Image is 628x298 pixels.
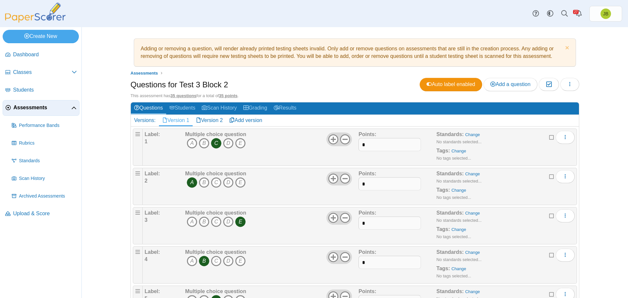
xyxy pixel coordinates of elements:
[420,78,482,91] a: Auto label enabled
[465,171,480,176] a: Change
[159,115,193,126] a: Version 1
[185,289,246,294] b: Multiple choice question
[199,256,209,266] i: B
[187,217,197,227] i: A
[3,18,68,24] a: PaperScorer
[137,42,572,63] div: Adding or removing a question, will render already printed testing sheets invalid. Only add or re...
[9,171,79,186] a: Scan History
[211,217,221,227] i: C
[185,249,246,255] b: Multiple choice question
[166,102,199,114] a: Students
[131,115,159,126] div: Versions:
[226,115,266,126] a: Add version
[3,65,79,80] a: Classes
[145,171,160,176] b: Label:
[13,86,77,94] span: Students
[451,266,466,271] a: Change
[436,249,464,255] b: Standards:
[13,104,71,111] span: Assessments
[193,115,226,126] a: Version 2
[187,177,197,188] i: A
[3,82,79,98] a: Students
[145,139,148,144] b: 1
[133,246,143,284] div: Drag handle
[187,256,197,266] i: A
[436,195,471,200] small: No tags selected...
[436,179,481,184] small: No standards selected...
[199,177,209,188] i: B
[556,170,575,183] button: More options
[465,250,480,255] a: Change
[9,135,79,151] a: Rubrics
[211,138,221,149] i: C
[270,102,300,114] a: Results
[13,51,77,58] span: Dashboard
[589,6,622,22] a: Joel Boyd
[131,71,158,76] span: Assessments
[556,249,575,262] button: More options
[358,210,376,216] b: Points:
[556,209,575,222] button: More options
[187,138,197,149] i: A
[436,234,471,239] small: No tags selected...
[572,7,586,21] a: Alerts
[131,102,166,114] a: Questions
[235,177,246,188] i: E
[451,188,466,193] a: Change
[240,102,270,114] a: Grading
[223,256,234,266] i: D
[185,210,246,216] b: Multiple choice question
[3,100,79,116] a: Assessments
[235,256,246,266] i: E
[145,289,160,294] b: Label:
[436,139,481,144] small: No standards selected...
[603,11,608,16] span: Joel Boyd
[436,187,450,193] b: Tags:
[19,140,77,147] span: Rubrics
[9,188,79,204] a: Archived Assessments
[601,9,611,19] span: Joel Boyd
[145,249,160,255] b: Label:
[490,81,531,87] span: Add a question
[170,93,196,98] u: 35 questions
[145,178,148,184] b: 2
[3,30,79,43] a: Create New
[133,168,143,205] div: Drag handle
[145,131,160,137] b: Label:
[564,45,569,52] a: Dismiss notice
[436,171,464,176] b: Standards:
[19,158,77,164] span: Standards
[133,207,143,244] div: Drag handle
[145,210,160,216] b: Label:
[235,217,246,227] i: E
[556,131,575,144] button: More options
[185,131,246,137] b: Multiple choice question
[133,129,143,166] div: Drag handle
[131,79,228,90] h1: Questions for Test 3 Block 2
[199,217,209,227] i: B
[199,102,240,114] a: Scan History
[211,177,221,188] i: C
[436,210,464,216] b: Standards:
[358,131,376,137] b: Points:
[436,289,464,294] b: Standards:
[235,138,246,149] i: E
[19,193,77,200] span: Archived Assessments
[427,81,475,87] span: Auto label enabled
[145,256,148,262] b: 4
[19,175,77,182] span: Scan History
[223,177,234,188] i: D
[185,171,246,176] b: Multiple choice question
[199,138,209,149] i: B
[3,47,79,63] a: Dashboard
[9,153,79,169] a: Standards
[436,266,450,271] b: Tags:
[145,217,148,223] b: 3
[211,256,221,266] i: C
[451,149,466,153] a: Change
[436,273,471,278] small: No tags selected...
[358,289,376,294] b: Points:
[483,78,537,91] a: Add a question
[465,211,480,216] a: Change
[436,218,481,223] small: No standards selected...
